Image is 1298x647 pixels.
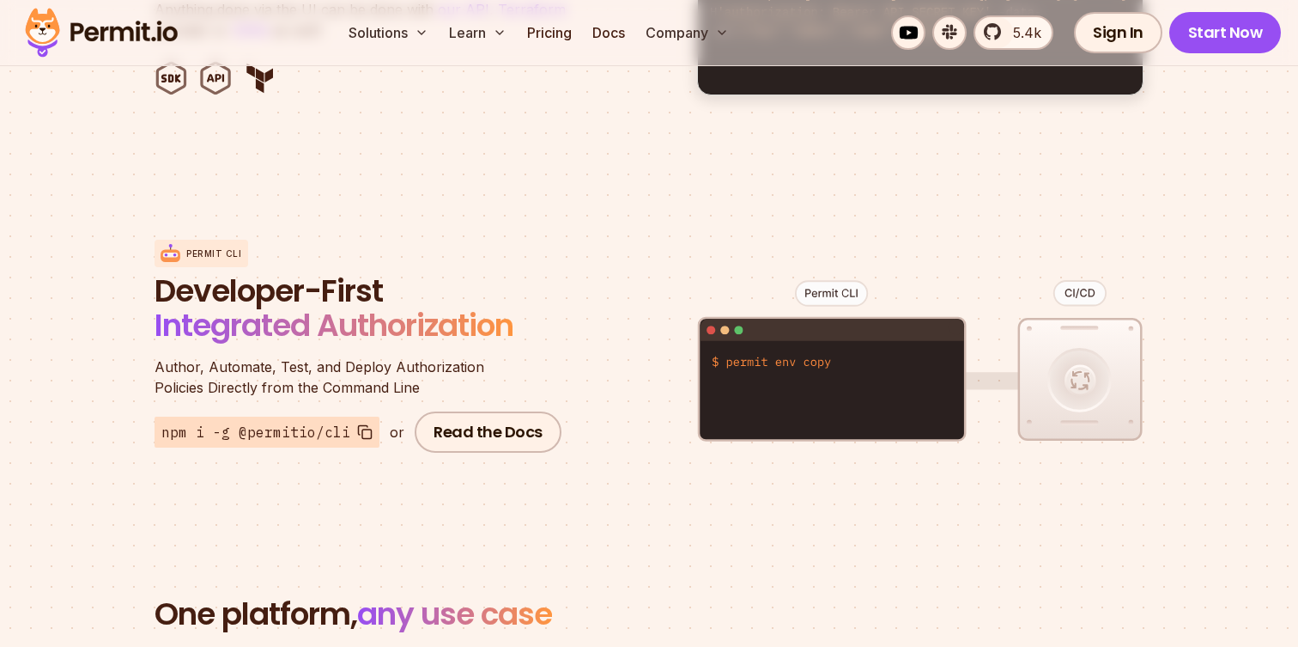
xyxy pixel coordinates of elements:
[155,303,513,347] span: Integrated Authorization
[155,417,379,448] button: npm i -g @permitio/cli
[415,412,561,453] a: Read the Docs
[442,15,513,50] button: Learn
[357,592,552,636] span: any use case
[639,15,736,50] button: Company
[342,15,435,50] button: Solutions
[1074,12,1162,53] a: Sign In
[186,247,241,260] p: Permit CLI
[973,15,1053,50] a: 5.4k
[161,422,350,443] span: npm i -g @permitio/cli
[155,357,567,377] span: Author, Automate, Test, and Deploy Authorization
[17,3,185,62] img: Permit logo
[155,597,1143,632] h2: One platform,
[155,357,567,398] p: Policies Directly from the Command Line
[155,274,567,308] span: Developer-First
[520,15,579,50] a: Pricing
[1169,12,1282,53] a: Start Now
[1003,22,1041,43] span: 5.4k
[585,15,632,50] a: Docs
[390,422,404,443] div: or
